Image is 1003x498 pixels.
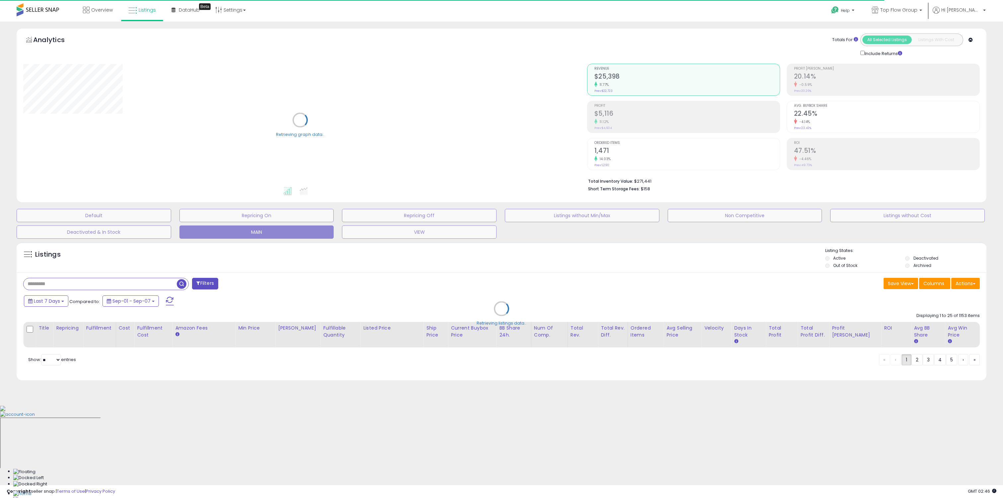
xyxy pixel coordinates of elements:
img: Home [13,491,32,497]
span: Profit [594,104,780,108]
div: Retrieving graph data.. [276,131,324,137]
button: Listings without Cost [830,209,985,222]
div: Tooltip anchor [199,3,211,10]
div: Include Returns [855,49,910,57]
small: -4.14% [797,119,810,124]
button: Repricing On [179,209,334,222]
h5: Analytics [33,35,78,46]
span: Overview [91,7,113,13]
span: ROI [794,141,979,145]
span: Ordered Items [594,141,780,145]
small: Prev: 1,290 [594,163,609,167]
span: Top Flow Group [880,7,917,13]
small: -4.46% [797,156,812,161]
small: Prev: 49.73% [794,163,812,167]
span: Hi [PERSON_NAME] [941,7,981,13]
li: $271,441 [588,177,975,185]
button: Deactivated & In Stock [17,225,171,239]
small: Prev: $22,723 [594,89,613,93]
button: Default [17,209,171,222]
span: Profit [PERSON_NAME] [794,67,979,71]
h2: 1,471 [594,147,780,156]
button: VIEW [342,225,497,239]
button: Listings without Min/Max [505,209,659,222]
button: All Selected Listings [862,35,912,44]
img: Docked Left [13,475,44,481]
button: MAIN [179,225,334,239]
b: Total Inventory Value: [588,178,633,184]
h2: 20.14% [794,73,979,82]
small: Prev: 20.26% [794,89,811,93]
span: Avg. Buybox Share [794,104,979,108]
div: Totals For [832,37,858,43]
small: -0.59% [797,82,812,87]
h2: 22.45% [794,110,979,119]
small: Prev: 23.42% [794,126,811,130]
div: Retrieving listings data.. [477,320,526,326]
a: Hi [PERSON_NAME] [933,7,986,22]
span: Help [841,8,850,13]
img: Docked Right [13,481,47,487]
h2: 47.51% [794,147,979,156]
i: Get Help [831,6,839,14]
small: 11.12% [597,119,609,124]
button: Listings With Cost [911,35,961,44]
span: $158 [641,186,650,192]
b: Short Term Storage Fees: [588,186,640,192]
a: Help [826,1,861,22]
small: 14.03% [597,156,611,161]
button: Repricing Off [342,209,497,222]
span: Listings [139,7,156,13]
small: Prev: $4,604 [594,126,612,130]
img: Floating [13,469,35,475]
span: Revenue [594,67,780,71]
h2: $25,398 [594,73,780,82]
button: Non Competitive [668,209,822,222]
span: DataHub [179,7,200,13]
h2: $5,116 [594,110,780,119]
small: 11.77% [597,82,609,87]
